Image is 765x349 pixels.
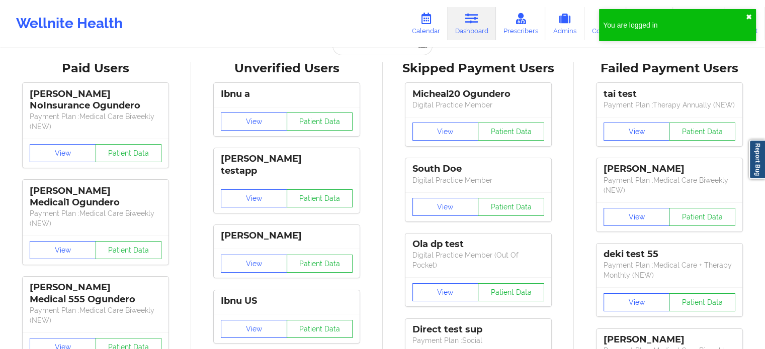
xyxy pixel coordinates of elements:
button: Patient Data [669,123,735,141]
div: You are logged in [603,20,746,30]
button: Patient Data [478,123,544,141]
button: View [30,144,96,162]
a: Calendar [404,7,448,40]
button: Patient Data [669,208,735,226]
button: View [604,123,670,141]
div: South Doe [412,163,544,175]
div: [PERSON_NAME] [604,163,735,175]
button: Patient Data [478,198,544,216]
a: Dashboard [448,7,496,40]
p: Digital Practice Member [412,100,544,110]
button: View [30,241,96,259]
p: Payment Plan : Therapy Annually (NEW) [604,100,735,110]
button: View [604,208,670,226]
button: Patient Data [96,241,162,259]
div: [PERSON_NAME] NoInsurance Ogundero [30,88,161,111]
div: Unverified Users [198,61,375,76]
div: Ibnu a [221,88,353,100]
div: Ola dp test [412,239,544,250]
p: Payment Plan : Medical Care Biweekly (NEW) [30,208,161,228]
div: [PERSON_NAME] Medical 555 Ogundero [30,282,161,305]
p: Payment Plan : Medical Care + Therapy Monthly (NEW) [604,260,735,280]
a: Coaches [584,7,626,40]
button: Patient Data [96,144,162,162]
div: Skipped Payment Users [390,61,567,76]
p: Payment Plan : Medical Care Biweekly (NEW) [30,305,161,325]
div: [PERSON_NAME] [604,334,735,345]
p: Digital Practice Member (Out Of Pocket) [412,250,544,270]
button: View [221,112,287,131]
div: [PERSON_NAME] testapp [221,153,353,176]
p: Digital Practice Member [412,175,544,185]
button: View [604,293,670,311]
button: Patient Data [287,189,353,207]
div: [PERSON_NAME] [221,230,353,242]
p: Payment Plan : Medical Care Biweekly (NEW) [604,175,735,195]
div: Direct test sup [412,324,544,335]
p: Payment Plan : Medical Care Biweekly (NEW) [30,111,161,132]
a: Admins [545,7,584,40]
div: deki test 55 [604,249,735,260]
button: Patient Data [287,112,353,131]
button: View [221,189,287,207]
button: Patient Data [669,293,735,311]
div: [PERSON_NAME] Medical1 Ogundero [30,185,161,208]
button: View [412,198,479,216]
button: View [221,320,287,338]
a: Prescribers [496,7,546,40]
a: Report Bug [749,140,765,179]
div: Ibnu US [221,295,353,307]
button: Patient Data [478,283,544,301]
button: View [221,255,287,273]
div: Micheal20 Ogundero [412,88,544,100]
button: View [412,123,479,141]
p: Payment Plan : Social [412,335,544,345]
div: Failed Payment Users [581,61,758,76]
button: Patient Data [287,320,353,338]
button: Patient Data [287,255,353,273]
button: View [412,283,479,301]
div: Paid Users [7,61,184,76]
div: tai test [604,88,735,100]
button: close [746,13,752,21]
